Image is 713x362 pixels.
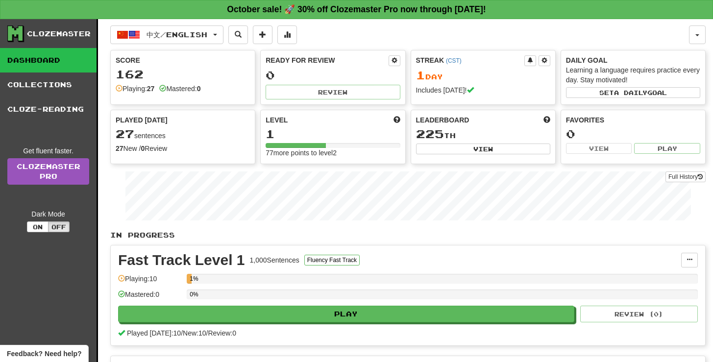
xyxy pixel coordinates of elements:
[7,209,89,219] div: Dark Mode
[634,143,700,154] button: Play
[116,144,250,153] div: New / Review
[266,85,400,99] button: Review
[7,146,89,156] div: Get fluent faster.
[48,221,70,232] button: Off
[127,329,181,337] span: Played [DATE]: 10
[266,148,400,158] div: 77 more points to level 2
[110,230,706,240] p: In Progress
[543,115,550,125] span: This week in points, UTC
[116,55,250,65] div: Score
[665,171,706,182] button: Full History
[253,25,272,44] button: Add sentence to collection
[159,84,200,94] div: Mastered:
[147,30,207,39] span: 中文 / English
[116,145,123,152] strong: 27
[393,115,400,125] span: Score more points to level up
[7,158,89,185] a: ClozemasterPro
[566,115,700,125] div: Favorites
[566,65,700,85] div: Learning a language requires practice every day. Stay motivated!
[118,253,245,267] div: Fast Track Level 1
[304,255,360,265] button: Fluency Fast Track
[116,127,134,141] span: 27
[197,85,201,93] strong: 0
[266,128,400,140] div: 1
[110,25,223,44] button: 中文/English
[118,274,182,290] div: Playing: 10
[416,127,444,141] span: 225
[141,145,145,152] strong: 0
[566,55,700,65] div: Daily Goal
[416,115,469,125] span: Leaderboard
[27,29,91,39] div: Clozemaster
[7,349,81,359] span: Open feedback widget
[190,274,192,284] div: 1%
[116,128,250,141] div: sentences
[208,329,236,337] span: Review: 0
[416,55,524,65] div: Streak
[580,306,698,322] button: Review (0)
[118,306,574,322] button: Play
[416,144,550,154] button: View
[147,85,155,93] strong: 27
[116,84,154,94] div: Playing:
[566,128,700,140] div: 0
[416,68,425,82] span: 1
[181,329,183,337] span: /
[27,221,49,232] button: On
[250,255,299,265] div: 1,000 Sentences
[206,329,208,337] span: /
[227,4,486,14] strong: October sale! 🚀 30% off Clozemaster Pro now through [DATE]!
[416,85,550,95] div: Includes [DATE]!
[614,89,647,96] span: a daily
[116,115,168,125] span: Played [DATE]
[277,25,297,44] button: More stats
[116,68,250,80] div: 162
[118,290,182,306] div: Mastered: 0
[446,57,462,64] a: (CST)
[266,55,388,65] div: Ready for Review
[566,87,700,98] button: Seta dailygoal
[416,69,550,82] div: Day
[183,329,206,337] span: New: 10
[266,69,400,81] div: 0
[566,143,632,154] button: View
[416,128,550,141] div: th
[266,115,288,125] span: Level
[228,25,248,44] button: Search sentences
